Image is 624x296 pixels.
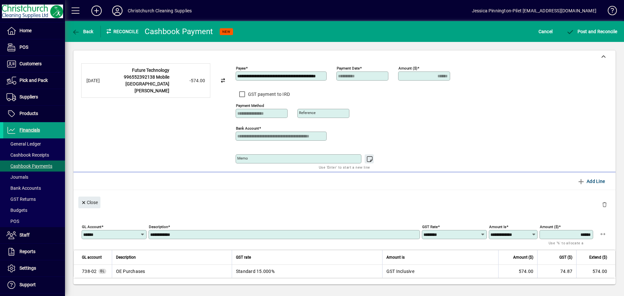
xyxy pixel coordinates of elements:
a: Reports [3,244,65,260]
a: Journals [3,172,65,183]
span: Customers [19,61,42,66]
span: GL [100,269,105,273]
span: Back [72,29,94,34]
button: Post and Reconcile [565,26,619,37]
a: Settings [3,260,65,277]
span: Cashbook Payments [6,163,52,169]
a: Cashbook Payments [3,161,65,172]
td: GST Inclusive [382,265,498,278]
a: Staff [3,227,65,243]
button: Profile [107,5,128,17]
td: 574.00 [576,265,615,278]
span: Support [19,282,36,287]
app-page-header-button: Delete [597,201,612,207]
span: Settings [19,265,36,271]
strong: Future Technology 996552392138 Mobile [GEOGRAPHIC_DATA][PERSON_NAME] [124,68,169,93]
mat-label: Amount ($) [540,225,559,229]
a: Support [3,277,65,293]
mat-label: GL Account [82,225,101,229]
mat-label: Payee [236,66,246,71]
a: Knowledge Base [603,1,616,22]
button: Cancel [537,26,554,37]
span: GST Returns [6,197,36,202]
button: Back [70,26,95,37]
span: POS [6,219,19,224]
mat-label: GST rate [422,225,438,229]
span: Amount is [386,254,405,261]
button: Delete [597,197,612,212]
a: Pick and Pack [3,72,65,89]
span: Post and Reconcile [566,29,617,34]
div: Reconcile [101,26,140,37]
span: POS [19,45,28,50]
span: Amount ($) [513,254,533,261]
a: Suppliers [3,89,65,105]
a: Cashbook Receipts [3,149,65,161]
span: Cancel [539,26,553,37]
a: Budgets [3,205,65,216]
span: General Ledger [6,141,41,147]
span: Description [116,254,136,261]
span: GST rate [236,254,251,261]
a: GST Returns [3,194,65,205]
span: Reports [19,249,35,254]
mat-label: Amount ($) [398,66,417,71]
span: Cashbook Receipts [6,152,49,158]
span: OE Purchases [82,268,97,275]
span: Add Line [577,176,605,187]
td: 574.00 [498,265,537,278]
div: Christchurch Cleaning Supplies [128,6,192,16]
app-page-header-button: Back [65,26,101,37]
span: Staff [19,232,30,238]
mat-label: Amount is [489,225,506,229]
span: Bank Accounts [6,186,41,191]
td: Standard 15.000% [232,265,382,278]
mat-label: Payment method [236,103,264,108]
a: Products [3,106,65,122]
span: Close [81,197,98,208]
mat-label: Memo [237,156,248,161]
td: OE Purchases [112,265,232,278]
span: Home [19,28,32,33]
a: Customers [3,56,65,72]
mat-label: Bank Account [236,126,259,131]
span: Journals [6,174,28,180]
app-page-header-button: Close [77,199,102,205]
a: Bank Accounts [3,183,65,194]
span: Products [19,111,38,116]
mat-label: Reference [299,110,316,115]
a: POS [3,216,65,227]
button: Apply remaining balance [595,226,611,242]
mat-label: Description [149,225,168,229]
span: Extend ($) [589,254,607,261]
mat-hint: Use '%' to allocate a percentage [549,239,588,253]
label: GST payment to IRD [247,91,290,97]
a: POS [3,39,65,56]
span: Suppliers [19,94,38,99]
a: Home [3,23,65,39]
button: Add Line [575,175,608,187]
td: 74.87 [537,265,576,278]
span: NEW [222,30,230,34]
span: GL account [82,254,102,261]
button: Close [78,197,100,208]
span: GST ($) [559,254,572,261]
a: General Ledger [3,138,65,149]
div: [DATE] [86,77,112,84]
button: Add [86,5,107,17]
mat-hint: Use 'Enter' to start a new line [319,163,370,171]
div: Jessica Pinnington-Pilet [EMAIL_ADDRESS][DOMAIN_NAME] [472,6,596,16]
span: Pick and Pack [19,78,48,83]
span: Budgets [6,208,27,213]
div: Cashbook Payment [145,26,213,37]
mat-label: Payment Date [337,66,360,71]
div: -574.00 [173,77,205,84]
span: Financials [19,127,40,133]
